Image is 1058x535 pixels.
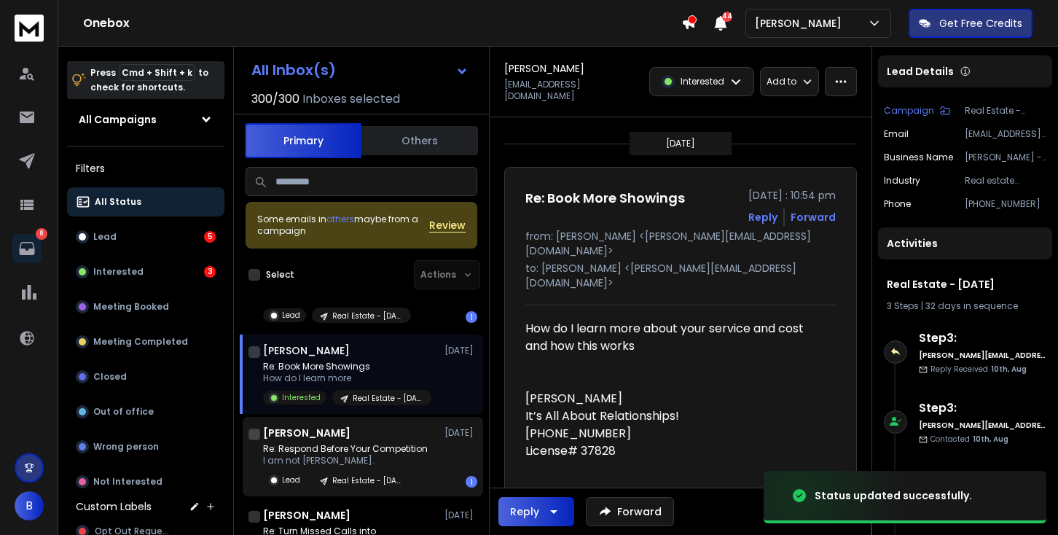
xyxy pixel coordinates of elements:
[444,509,477,521] p: [DATE]
[204,231,216,243] div: 5
[884,175,920,187] p: Industry
[791,210,836,224] div: Forward
[263,455,428,466] p: I am not [PERSON_NAME].
[263,426,350,440] h1: [PERSON_NAME]
[878,227,1052,259] div: Activities
[240,55,480,85] button: All Inbox(s)
[965,152,1046,163] p: [PERSON_NAME] - Real Broker / Powered By Urban Nest Realty
[266,269,294,281] label: Select
[245,123,361,158] button: Primary
[67,257,224,286] button: Interested3
[326,213,354,225] span: others
[15,491,44,520] button: B
[525,390,824,460] div: [PERSON_NAME] It’s All About Relationships! [PHONE_NUMBER] License# 37828
[263,361,431,372] p: Re: Book More Showings
[919,350,1046,361] h6: [PERSON_NAME][EMAIL_ADDRESS][DOMAIN_NAME]
[444,427,477,439] p: [DATE]
[361,125,478,157] button: Others
[930,434,1008,445] p: Contacted
[332,311,402,321] p: Real Estate - [DATE]
[263,443,428,455] p: Re: Respond Before Your Competition
[93,301,169,313] p: Meeting Booked
[666,138,695,149] p: [DATE]
[263,343,350,358] h1: [PERSON_NAME]
[36,228,47,240] p: 8
[302,90,400,108] h3: Inboxes selected
[282,310,300,321] p: Lead
[429,218,466,233] button: Review
[498,497,574,526] button: Reply
[251,90,299,108] span: 300 / 300
[93,476,162,488] p: Not Interested
[67,292,224,321] button: Meeting Booked
[466,311,477,323] div: 1
[353,393,423,404] p: Real Estate - [DATE]
[67,187,224,216] button: All Status
[466,476,477,488] div: 1
[939,16,1022,31] p: Get Free Credits
[510,504,539,519] div: Reply
[67,158,224,179] h3: Filters
[332,475,402,486] p: Real Estate - [DATE]
[93,336,188,348] p: Meeting Completed
[257,214,429,237] div: Some emails in maybe from a campaign
[884,198,911,210] p: Phone
[504,61,584,76] h1: [PERSON_NAME]
[204,266,216,278] div: 3
[525,261,836,290] p: to: [PERSON_NAME] <[PERSON_NAME][EMAIL_ADDRESS][DOMAIN_NAME]>
[748,210,777,224] button: Reply
[525,188,685,208] h1: Re: Book More Showings
[925,300,1018,312] span: 32 days in sequence
[586,497,674,526] button: Forward
[722,12,732,22] span: 44
[95,196,141,208] p: All Status
[67,467,224,496] button: Not Interested
[76,499,152,514] h3: Custom Labels
[884,128,909,140] p: Email
[282,392,321,403] p: Interested
[887,277,1043,292] h1: Real Estate - [DATE]
[15,15,44,42] img: logo
[965,128,1046,140] p: [EMAIL_ADDRESS][DOMAIN_NAME]
[919,399,1046,417] h6: Step 3 :
[884,105,934,117] p: Campaign
[884,152,953,163] p: Business Name
[119,64,195,81] span: Cmd + Shift + k
[67,105,224,134] button: All Campaigns
[67,327,224,356] button: Meeting Completed
[909,9,1032,38] button: Get Free Credits
[919,329,1046,347] h6: Step 3 :
[973,434,1008,445] span: 10th, Aug
[681,76,724,87] p: Interested
[93,406,154,418] p: Out of office
[263,372,431,384] p: How do I learn more
[90,66,208,95] p: Press to check for shortcuts.
[79,112,157,127] h1: All Campaigns
[93,231,117,243] p: Lead
[12,234,42,263] a: 8
[887,300,1043,312] div: |
[887,300,919,312] span: 3 Steps
[887,64,954,79] p: Lead Details
[83,15,681,32] h1: Onebox
[965,105,1046,117] p: Real Estate - [DATE]
[815,488,972,503] div: Status updated successfully.
[93,266,144,278] p: Interested
[67,432,224,461] button: Wrong person
[965,198,1046,210] p: [PHONE_NUMBER]
[930,364,1027,375] p: Reply Received
[919,420,1046,431] h6: [PERSON_NAME][EMAIL_ADDRESS][DOMAIN_NAME]
[67,397,224,426] button: Out of office
[748,188,836,203] p: [DATE] : 10:54 pm
[67,362,224,391] button: Closed
[504,79,640,102] p: [EMAIL_ADDRESS][DOMAIN_NAME]
[991,364,1027,375] span: 10th, Aug
[251,63,336,77] h1: All Inbox(s)
[282,475,300,485] p: Lead
[67,222,224,251] button: Lead5
[767,76,796,87] p: Add to
[755,16,847,31] p: [PERSON_NAME]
